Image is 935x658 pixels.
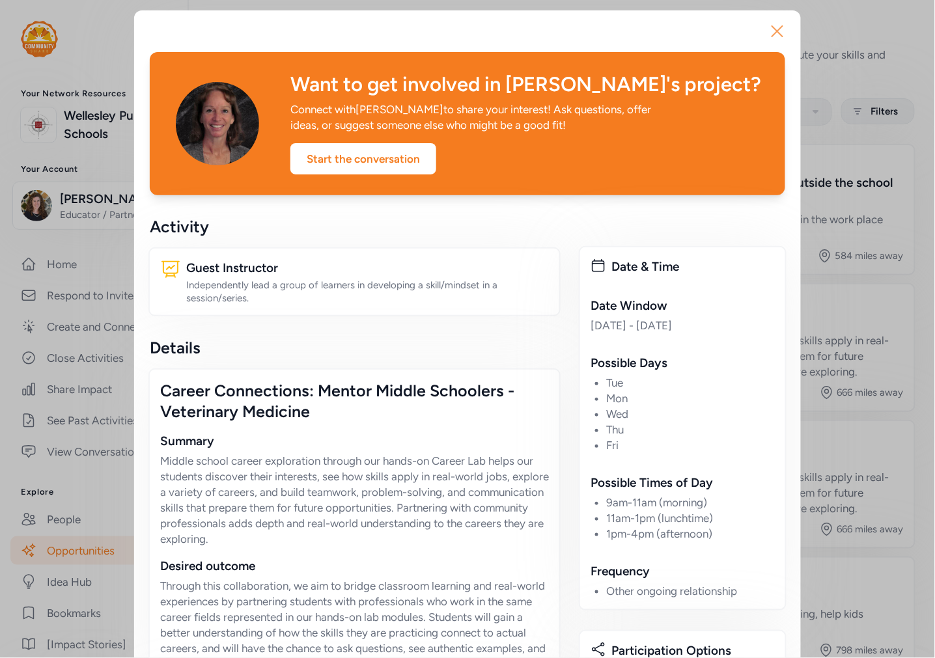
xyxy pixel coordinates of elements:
div: Want to get involved in [PERSON_NAME]'s project? [290,73,764,96]
li: Fri [606,437,775,453]
li: Mon [606,391,775,406]
li: Thu [606,422,775,437]
li: 1pm-4pm (afternoon) [606,526,775,541]
p: Middle school career exploration through our hands-on Career Lab helps our students discover thei... [160,453,549,547]
div: Activity [150,216,559,237]
div: Possible Times of Day [591,474,775,492]
div: Details [150,337,559,358]
div: Career Connections: Mentor Middle Schoolers - Veterinary Medicine [160,380,549,422]
div: Date Window [591,297,775,315]
div: Start the conversation [290,143,436,174]
div: [DATE] - [DATE] [591,318,775,333]
li: Wed [606,406,775,422]
li: 11am-1pm (lunchtime) [606,510,775,526]
li: Other ongoing relationship [606,583,775,599]
li: 9am-11am (morning) [606,495,775,510]
div: Date & Time [611,258,775,276]
div: Guest Instructor [186,259,549,277]
div: Connect with [PERSON_NAME] to share your interest! Ask questions, offer ideas, or suggest someone... [290,102,665,133]
div: Possible Days [591,354,775,372]
img: Avatar [171,77,264,171]
li: Tue [606,375,775,391]
div: Independently lead a group of learners in developing a skill/mindset in a session/series. [186,279,549,305]
div: Summary [160,432,549,450]
div: Desired outcome [160,557,549,575]
div: Frequency [591,562,775,581]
